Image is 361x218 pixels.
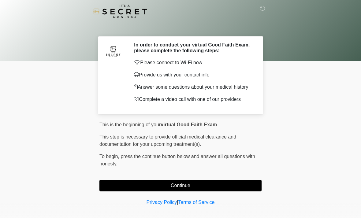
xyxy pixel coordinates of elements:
p: Answer some questions about your medical history [134,83,252,91]
p: Complete a video call with one of our providers [134,96,252,103]
span: To begin, [99,154,121,159]
h1: ‎ ‎ [95,22,266,33]
span: press the continue button below and answer all questions with honesty. [99,154,255,166]
p: Provide us with your contact info [134,71,252,79]
span: This step is necessary to provide official medical clearance and documentation for your upcoming ... [99,134,236,147]
img: It's A Secret Med Spa Logo [93,5,147,18]
a: Privacy Policy [147,200,177,205]
p: Please connect to Wi-Fi now [134,59,252,66]
a: | [177,200,178,205]
img: Agent Avatar [104,42,122,60]
h2: In order to conduct your virtual Good Faith Exam, please complete the following steps: [134,42,252,54]
span: This is the beginning of your [99,122,161,127]
span: . [217,122,218,127]
button: Continue [99,180,262,191]
strong: virtual Good Faith Exam [161,122,217,127]
a: Terms of Service [178,200,214,205]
